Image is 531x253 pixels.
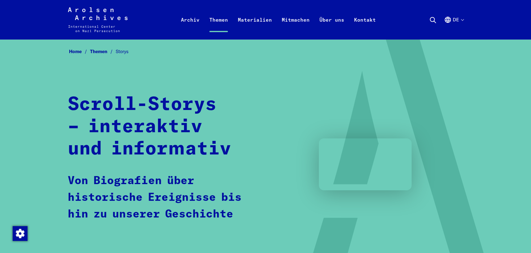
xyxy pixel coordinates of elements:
[13,226,28,241] img: Zustimmung ändern
[176,7,381,32] nav: Primär
[444,16,464,38] button: Deutsch, Sprachauswahl
[12,226,27,241] div: Zustimmung ändern
[233,15,277,40] a: Materialien
[116,48,129,54] span: Storys
[68,95,231,158] strong: Scroll-Storys – interaktiv und informativ
[68,173,255,223] p: Von Biografien über historische Ereignisse bis hin zu unserer Geschichte
[68,47,464,57] nav: Breadcrumb
[69,48,90,54] a: Home
[277,15,315,40] a: Mitmachen
[204,15,233,40] a: Themen
[176,15,204,40] a: Archiv
[90,48,116,54] a: Themen
[349,15,381,40] a: Kontakt
[315,15,349,40] a: Über uns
